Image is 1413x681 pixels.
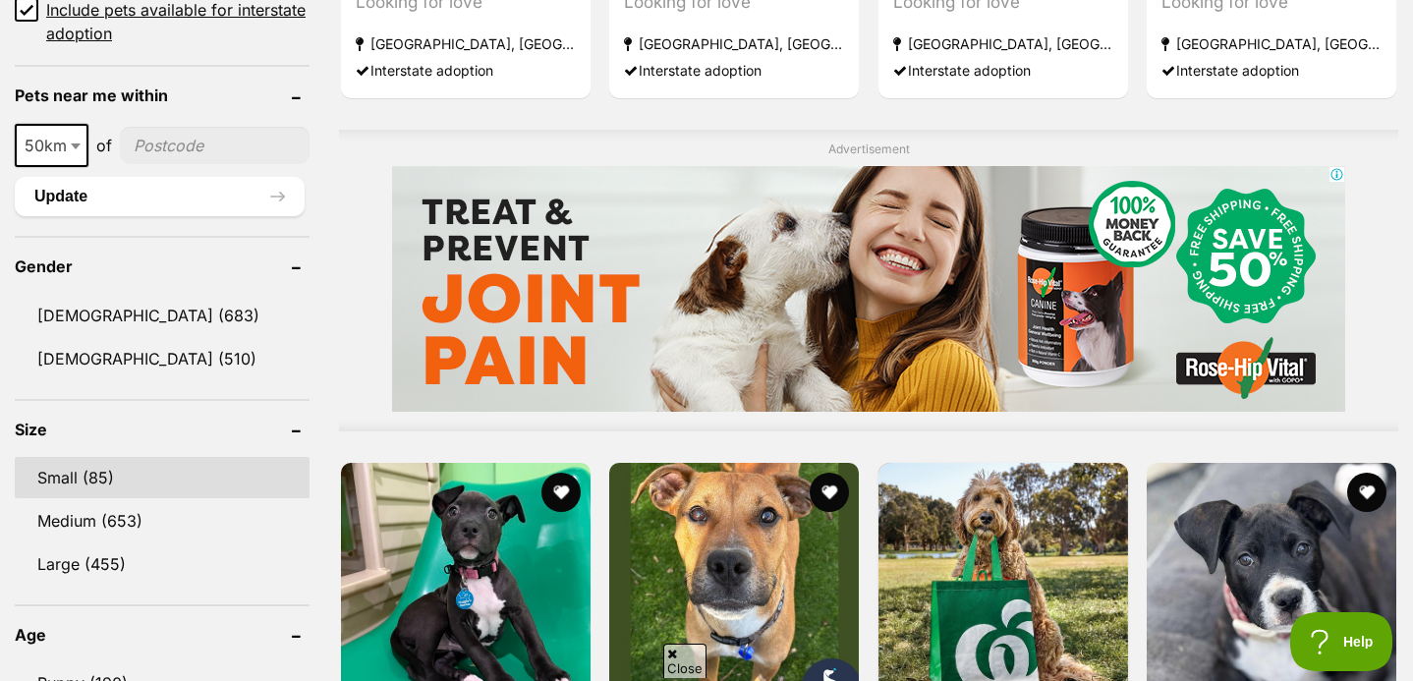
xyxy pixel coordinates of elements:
[15,543,310,585] a: Large (455)
[1290,612,1393,671] iframe: Help Scout Beacon - Open
[893,30,1113,57] strong: [GEOGRAPHIC_DATA], [GEOGRAPHIC_DATA]
[15,626,310,644] header: Age
[541,473,581,512] button: favourite
[356,30,576,57] strong: [GEOGRAPHIC_DATA], [GEOGRAPHIC_DATA]
[96,134,112,157] span: of
[624,30,844,57] strong: [GEOGRAPHIC_DATA], [GEOGRAPHIC_DATA]
[1347,473,1386,512] button: favourite
[392,166,1345,412] iframe: Advertisement
[339,130,1398,431] div: Advertisement
[15,86,310,104] header: Pets near me within
[15,457,310,498] a: Small (85)
[15,338,310,379] a: [DEMOGRAPHIC_DATA] (510)
[15,177,305,216] button: Update
[663,644,706,678] span: Close
[811,473,850,512] button: favourite
[1161,57,1382,84] div: Interstate adoption
[15,500,310,541] a: Medium (653)
[356,57,576,84] div: Interstate adoption
[15,295,310,336] a: [DEMOGRAPHIC_DATA] (683)
[893,57,1113,84] div: Interstate adoption
[15,257,310,275] header: Gender
[15,421,310,438] header: Size
[1161,30,1382,57] strong: [GEOGRAPHIC_DATA], [GEOGRAPHIC_DATA]
[624,57,844,84] div: Interstate adoption
[17,132,86,159] span: 50km
[120,127,310,164] input: postcode
[15,124,88,167] span: 50km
